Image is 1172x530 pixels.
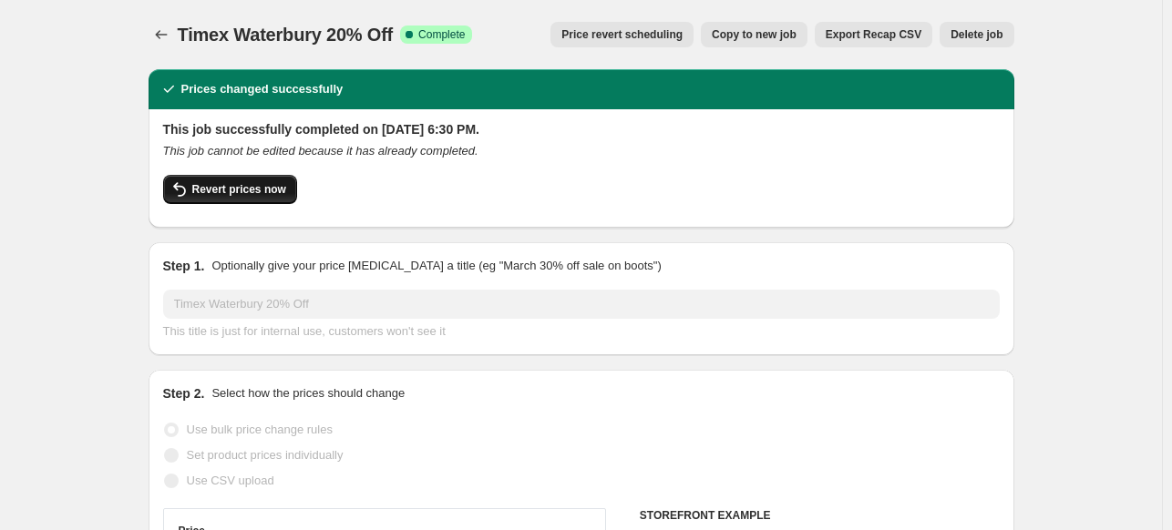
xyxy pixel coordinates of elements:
[701,22,807,47] button: Copy to new job
[940,22,1013,47] button: Delete job
[181,80,344,98] h2: Prices changed successfully
[163,257,205,275] h2: Step 1.
[640,508,1000,523] h6: STOREFRONT EXAMPLE
[192,182,286,197] span: Revert prices now
[211,384,405,403] p: Select how the prices should change
[163,324,446,338] span: This title is just for internal use, customers won't see it
[187,448,344,462] span: Set product prices individually
[418,27,465,42] span: Complete
[163,144,478,158] i: This job cannot be edited because it has already completed.
[550,22,694,47] button: Price revert scheduling
[149,22,174,47] button: Price change jobs
[815,22,932,47] button: Export Recap CSV
[163,175,297,204] button: Revert prices now
[712,27,797,42] span: Copy to new job
[211,257,661,275] p: Optionally give your price [MEDICAL_DATA] a title (eg "March 30% off sale on boots")
[951,27,1002,42] span: Delete job
[163,290,1000,319] input: 30% off holiday sale
[187,474,274,487] span: Use CSV upload
[163,384,205,403] h2: Step 2.
[187,423,333,436] span: Use bulk price change rules
[163,120,1000,138] h2: This job successfully completed on [DATE] 6:30 PM.
[826,27,921,42] span: Export Recap CSV
[561,27,683,42] span: Price revert scheduling
[178,25,394,45] span: Timex Waterbury 20% Off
